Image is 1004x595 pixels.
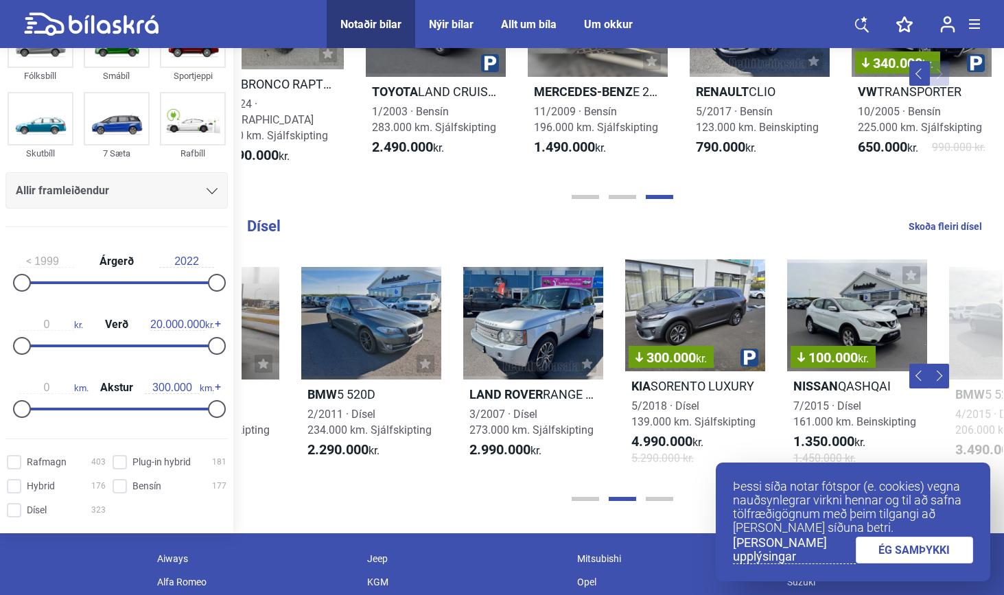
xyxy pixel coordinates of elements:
b: Nissan [793,379,838,393]
b: VW [858,84,877,99]
span: 340.000 [862,56,933,70]
div: Rafbíll [160,145,226,161]
a: Nýir bílar [429,18,474,31]
span: Allir framleiðendur [16,181,109,200]
b: Dísel [247,218,281,235]
span: 7/2015 · Dísel 161.000 km. Beinskipting [793,399,916,428]
h2: TRANSPORTER [852,84,992,100]
b: Mercedes-Benz [534,84,633,99]
span: Akstur [97,382,137,393]
button: Next [929,61,949,86]
a: BMW5 520D2/2011 · Dísel234.000 km. Sjálfskipting2.290.000kr. [301,259,441,478]
b: 28.990.000 [210,147,279,163]
span: kr. [210,148,290,164]
h2: LAND CRUISER 100 VX V8 [366,84,506,100]
b: BMW [307,387,337,401]
span: 323 [91,503,106,517]
span: 3/2007 · Dísel 273.000 km. Sjálfskipting [469,408,594,436]
span: 5/2017 · Bensín 123.000 km. Beinskipting [696,105,819,134]
div: Sportjeppi [160,68,226,84]
img: user-login.svg [940,16,955,33]
div: Smábíl [84,68,150,84]
button: Next [929,364,949,388]
button: Page 2 [609,497,636,501]
div: Alfa Romeo [150,570,360,594]
a: Um okkur [584,18,633,31]
span: kr. [372,139,444,156]
h2: BRONCO RAPTOR [204,76,344,92]
h2: QASHQAI [787,378,927,394]
span: Rafmagn [27,455,67,469]
b: 1.490.000 [534,139,595,155]
b: 650.000 [858,139,907,155]
span: 5.290.000 kr. [631,450,694,466]
span: 177 [212,479,226,493]
div: Opel [570,570,780,594]
span: 12/2024 · [GEOGRAPHIC_DATA] 10.000 km. Sjálfskipting [210,97,328,142]
div: KGM [360,570,570,594]
a: Notaðir bílar [340,18,401,31]
span: 11/2009 · Bensín 196.000 km. Sjálfskipting [534,105,658,134]
div: Skutbíll [8,145,73,161]
h2: CLIO [690,84,830,100]
b: 2.490.000 [372,139,433,155]
span: 181 [212,455,226,469]
span: kr. [696,352,707,365]
span: Verð [102,319,132,330]
span: 5/2018 · Dísel 139.000 km. Sjálfskipting [631,399,756,428]
span: Plug-in hybrid [132,455,191,469]
b: 1.350.000 [793,433,854,450]
span: 1/2003 · Bensín 283.000 km. Sjálfskipting [372,105,496,134]
span: Dísel [27,503,47,517]
div: Aiways [150,547,360,570]
button: Page 1 [572,195,599,199]
a: 100.000kr.NissanQASHQAI7/2015 · Dísel161.000 km. Beinskipting1.350.000kr.1.450.000 kr. [787,259,927,478]
span: km. [19,382,89,394]
b: Kia [631,379,651,393]
h2: RANGE ROVER VOGUE SE TDV8 [463,386,603,402]
span: 1.450.000 kr. [793,450,856,466]
span: 300.000 [635,351,707,364]
span: kr. [696,139,756,156]
h2: SORENTO LUXURY [625,378,765,394]
span: 2/2011 · Dísel 234.000 km. Sjálfskipting [307,408,432,436]
span: 403 [91,455,106,469]
button: Previous [909,61,930,86]
span: 10/2005 · Bensín 225.000 km. Sjálfskipting [858,105,982,134]
b: Renault [696,84,749,99]
span: 100.000 [797,351,869,364]
span: kr. [858,139,918,156]
div: Fólksbíll [8,68,73,84]
div: Mitsubishi [570,547,780,570]
a: ÉG SAMÞYKKI [856,537,974,563]
span: Bensín [132,479,161,493]
span: kr. [534,139,606,156]
h2: E 200 CGI [528,84,668,100]
div: 7 Sæta [84,145,150,161]
span: km. [145,382,214,394]
b: BMW [955,387,985,401]
a: Skoða fleiri dísel [909,218,982,235]
span: Árgerð [96,256,137,267]
a: 300.000kr.KiaSORENTO LUXURY5/2018 · Dísel139.000 km. Sjálfskipting4.990.000kr.5.290.000 kr. [625,259,765,478]
span: 176 [91,479,106,493]
div: Jeep [360,547,570,570]
button: Page 3 [646,497,673,501]
b: 2.290.000 [307,441,369,458]
a: [PERSON_NAME] upplýsingar [733,536,856,564]
span: kr. [858,352,869,365]
span: kr. [150,318,214,331]
button: Previous [909,364,930,388]
b: Land Rover [469,387,543,401]
span: kr. [631,434,703,450]
span: 990.000 kr. [932,139,985,156]
span: Hybrid [27,479,55,493]
span: kr. [469,442,541,458]
a: Land RoverRANGE ROVER VOGUE SE TDV83/2007 · Dísel273.000 km. Sjálfskipting2.990.000kr. [463,259,603,478]
button: Page 3 [646,195,673,199]
h2: 5 520D [301,386,441,402]
a: Allt um bíla [501,18,557,31]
